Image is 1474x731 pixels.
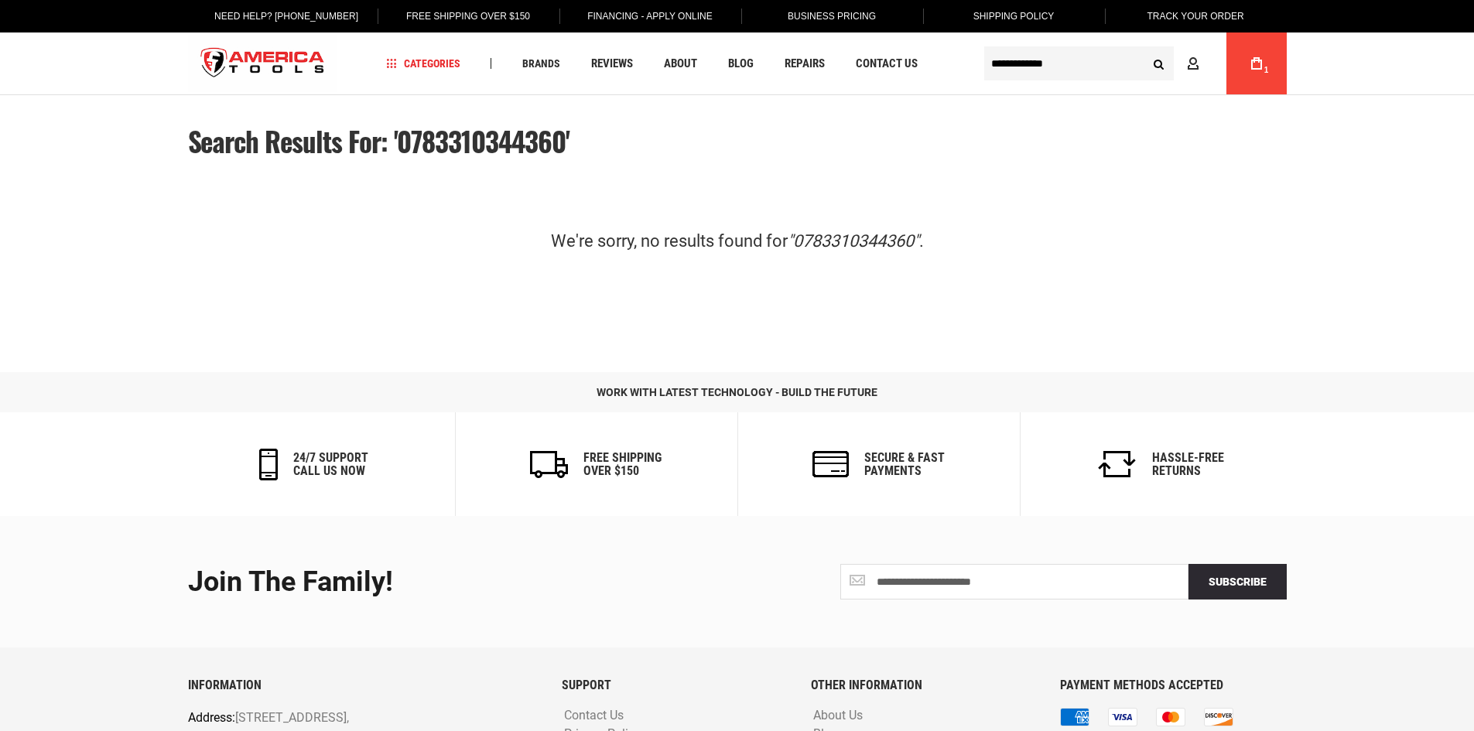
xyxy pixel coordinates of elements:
[188,35,338,93] a: store logo
[811,678,1037,692] h6: OTHER INFORMATION
[788,231,919,251] em: "0783310344360"
[856,58,918,70] span: Contact Us
[728,58,754,70] span: Blog
[188,567,726,598] div: Join the Family!
[1264,66,1269,74] span: 1
[778,53,832,74] a: Repairs
[379,53,467,74] a: Categories
[864,451,945,478] h6: secure & fast payments
[1152,451,1224,478] h6: Hassle-Free Returns
[293,451,368,478] h6: 24/7 support call us now
[849,53,925,74] a: Contact Us
[1188,564,1287,599] button: Subscribe
[562,678,788,692] h6: SUPPORT
[1144,49,1174,78] button: Search
[664,58,697,70] span: About
[721,53,761,74] a: Blog
[188,121,569,161] span: Search results for: '0783310344360'
[1060,678,1286,692] h6: PAYMENT METHODS ACCEPTED
[584,53,640,74] a: Reviews
[515,53,567,74] a: Brands
[785,58,825,70] span: Repairs
[809,709,867,723] a: About Us
[973,11,1055,22] span: Shipping Policy
[522,58,560,69] span: Brands
[188,35,338,93] img: America Tools
[1242,32,1271,94] a: 1
[1257,682,1474,731] iframe: LiveChat chat widget
[188,678,539,692] h6: INFORMATION
[409,223,1066,261] div: We're sorry, no results found for .
[583,451,662,478] h6: Free Shipping Over $150
[591,58,633,70] span: Reviews
[560,709,628,723] a: Contact Us
[386,58,460,69] span: Categories
[657,53,704,74] a: About
[188,710,235,725] span: Address:
[1209,576,1267,588] span: Subscribe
